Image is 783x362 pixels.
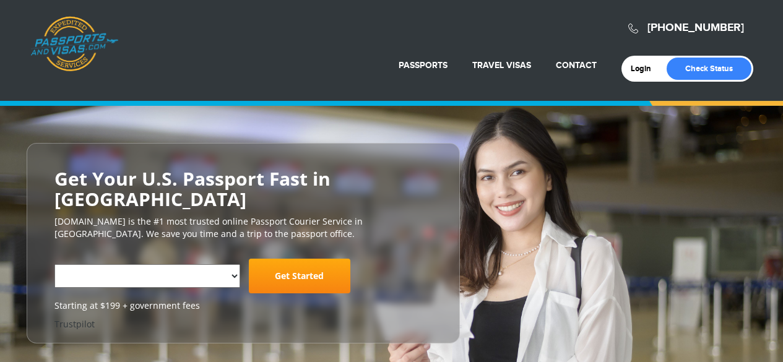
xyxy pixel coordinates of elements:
a: Passports [399,60,448,71]
p: [DOMAIN_NAME] is the #1 most trusted online Passport Courier Service in [GEOGRAPHIC_DATA]. We sav... [54,215,432,240]
a: Check Status [667,58,751,80]
a: Get Started [249,259,350,293]
a: Login [631,64,660,74]
a: Contact [556,60,597,71]
a: Travel Visas [472,60,531,71]
span: Starting at $199 + government fees [54,300,432,312]
a: Passports & [DOMAIN_NAME] [30,16,118,72]
h2: Get Your U.S. Passport Fast in [GEOGRAPHIC_DATA] [54,168,432,209]
a: [PHONE_NUMBER] [647,21,744,35]
a: Trustpilot [54,318,95,330]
